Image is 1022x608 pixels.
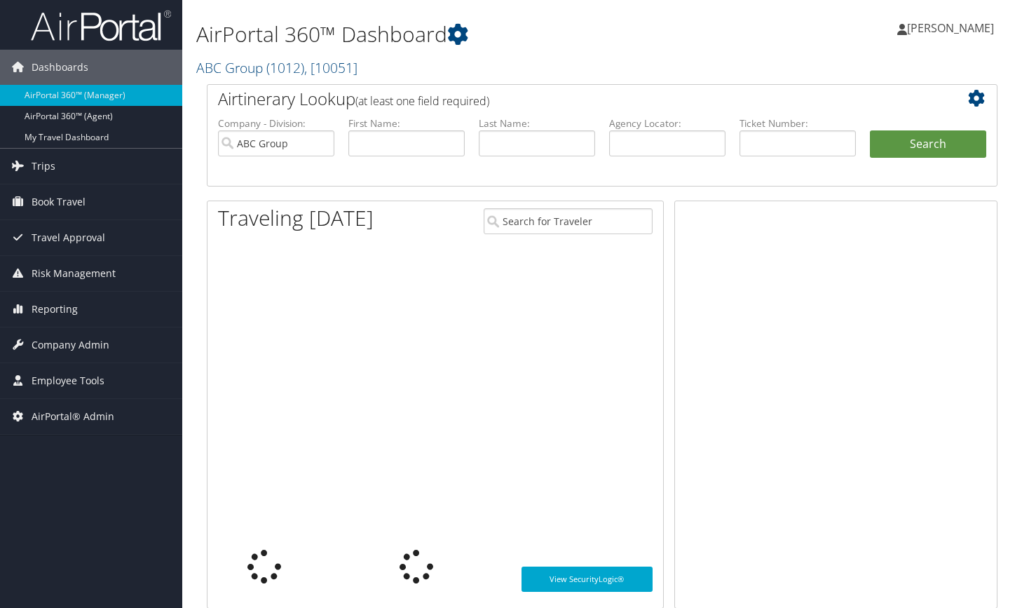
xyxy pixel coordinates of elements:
span: [PERSON_NAME] [907,20,994,36]
span: Book Travel [32,184,86,219]
label: Last Name: [479,116,595,130]
span: ( 1012 ) [266,58,304,77]
span: Company Admin [32,327,109,363]
span: AirPortal® Admin [32,399,114,434]
label: Company - Division: [218,116,334,130]
label: Agency Locator: [609,116,725,130]
span: , [ 10051 ] [304,58,357,77]
a: ABC Group [196,58,357,77]
h1: AirPortal 360™ Dashboard [196,20,737,49]
a: View SecurityLogic® [522,567,653,592]
span: (at least one field required) [355,93,489,109]
button: Search [870,130,986,158]
label: First Name: [348,116,465,130]
span: Trips [32,149,55,184]
h1: Traveling [DATE] [218,203,374,233]
label: Ticket Number: [740,116,856,130]
img: airportal-logo.png [31,9,171,42]
span: Risk Management [32,256,116,291]
span: Dashboards [32,50,88,85]
span: Employee Tools [32,363,104,398]
a: [PERSON_NAME] [897,7,1008,49]
input: Search for Traveler [484,208,653,234]
span: Reporting [32,292,78,327]
h2: Airtinerary Lookup [218,87,920,111]
span: Travel Approval [32,220,105,255]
